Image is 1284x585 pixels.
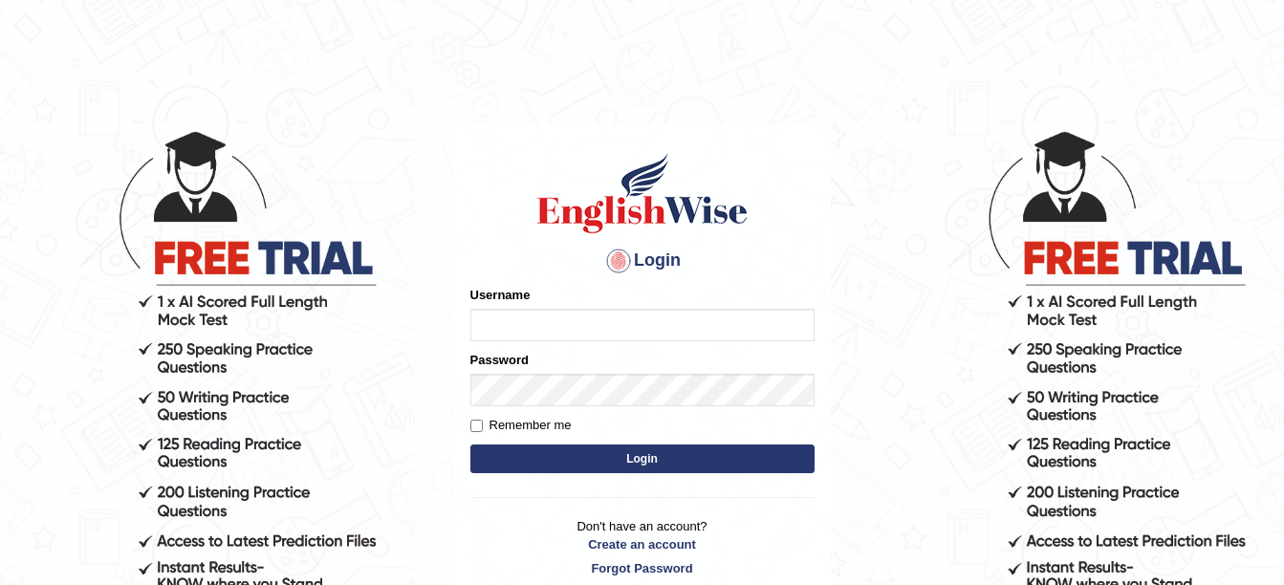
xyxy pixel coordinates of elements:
label: Username [470,286,531,304]
input: Remember me [470,420,483,432]
p: Don't have an account? [470,517,815,576]
a: Create an account [470,535,815,553]
img: Logo of English Wise sign in for intelligent practice with AI [533,150,751,236]
label: Password [470,351,529,369]
h4: Login [470,246,815,276]
button: Login [470,444,815,473]
label: Remember me [470,416,572,435]
a: Forgot Password [470,559,815,577]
